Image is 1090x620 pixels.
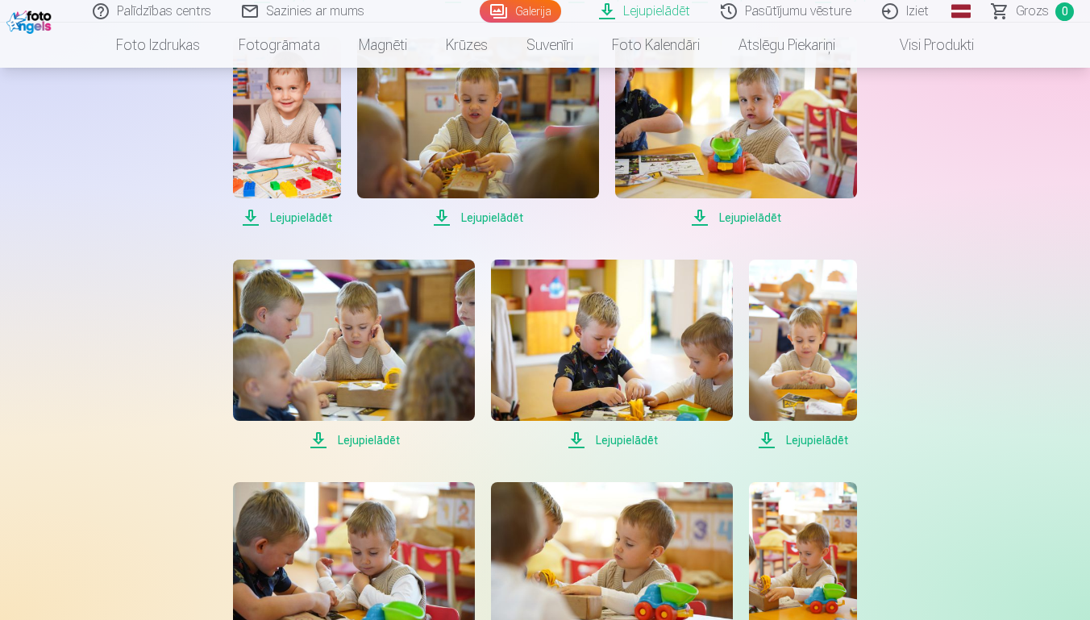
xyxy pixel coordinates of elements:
[233,431,475,450] span: Lejupielādēt
[219,23,339,68] a: Fotogrāmata
[593,23,719,68] a: Foto kalendāri
[339,23,426,68] a: Magnēti
[749,431,856,450] span: Lejupielādēt
[97,23,219,68] a: Foto izdrukas
[855,23,993,68] a: Visi produkti
[233,260,475,450] a: Lejupielādēt
[233,37,340,227] a: Lejupielādēt
[6,6,56,34] img: /fa1
[749,260,856,450] a: Lejupielādēt
[233,208,340,227] span: Lejupielādēt
[357,208,599,227] span: Lejupielādēt
[507,23,593,68] a: Suvenīri
[491,260,733,450] a: Lejupielādēt
[1055,2,1074,21] span: 0
[1016,2,1049,21] span: Grozs
[615,37,857,227] a: Lejupielādēt
[719,23,855,68] a: Atslēgu piekariņi
[491,431,733,450] span: Lejupielādēt
[615,208,857,227] span: Lejupielādēt
[357,37,599,227] a: Lejupielādēt
[426,23,507,68] a: Krūzes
